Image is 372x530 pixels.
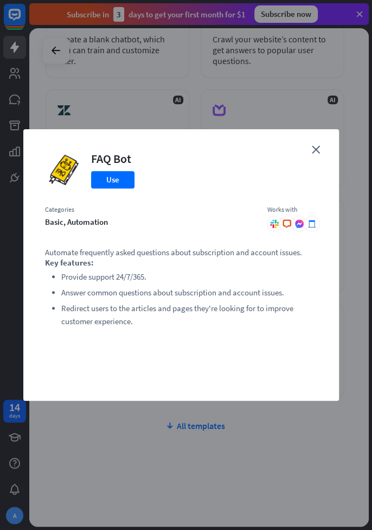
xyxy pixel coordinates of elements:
[45,205,256,214] div: Categories
[267,205,317,214] div: Works with
[61,302,317,328] li: Redirect users to the articles and pages they're looking for to improve customer experience.
[61,286,317,299] li: Answer common questions about subscription and account issues.
[45,247,317,257] p: Automate frequently asked questions about subscription and account issues.
[91,171,134,188] button: Use
[9,4,41,37] button: Open LiveChat chat widget
[45,217,256,227] div: basic, automation
[45,257,94,268] strong: Key features:
[312,146,320,154] i: close
[91,151,134,166] div: FAQ Bot
[45,151,83,189] img: FAQ Bot
[61,270,317,283] li: Provide support 24/7/365.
